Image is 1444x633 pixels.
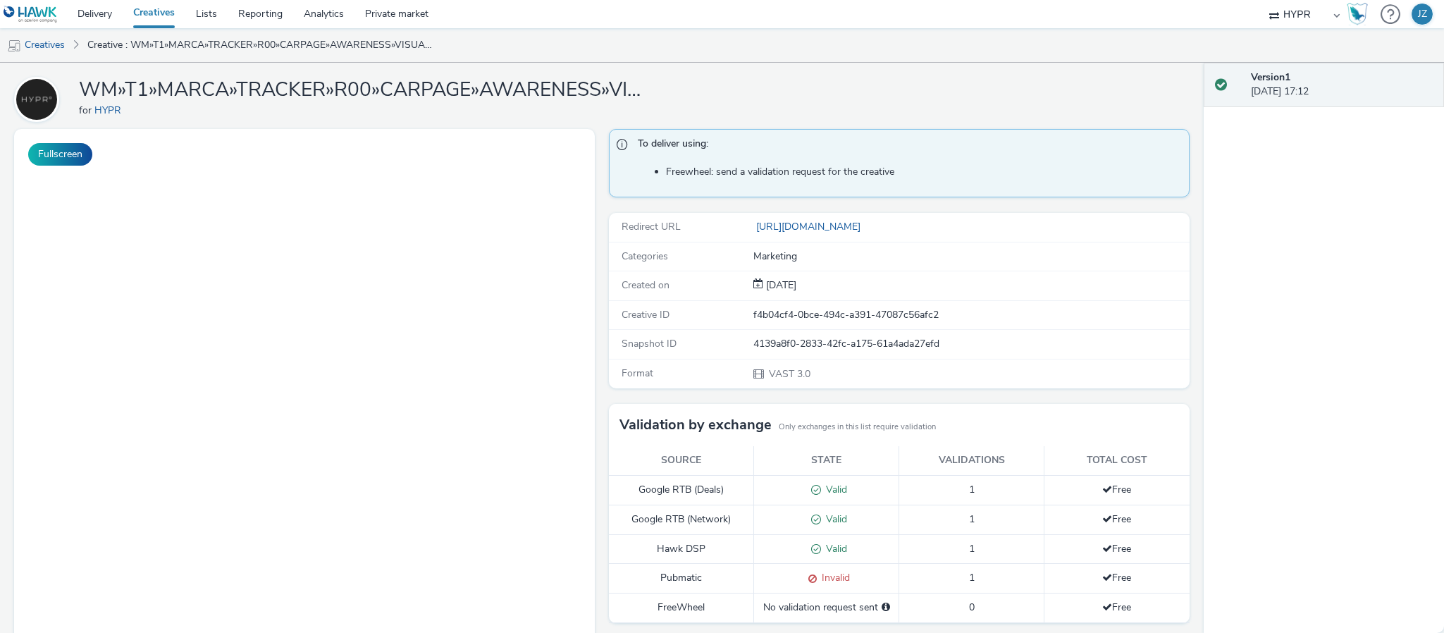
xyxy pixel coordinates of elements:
span: Free [1102,542,1131,555]
td: Pubmatic [609,564,754,594]
div: [DATE] 17:12 [1251,70,1433,99]
span: Invalid [817,571,850,584]
li: Freewheel: send a validation request for the creative [666,165,1182,179]
th: State [754,446,899,475]
span: VAST 3.0 [767,367,810,381]
div: JZ [1418,4,1427,25]
span: Valid [821,542,847,555]
span: 1 [969,512,975,526]
span: Free [1102,483,1131,496]
td: Google RTB (Network) [609,505,754,534]
a: Hawk Academy [1347,3,1374,25]
td: FreeWheel [609,594,754,622]
div: No validation request sent [761,601,891,615]
span: Valid [821,483,847,496]
span: To deliver using: [638,137,1175,155]
span: Redirect URL [622,220,681,233]
div: f4b04cf4-0bce-494c-a391-47087c56afc2 [753,308,1187,322]
td: Google RTB (Deals) [609,475,754,505]
a: HYPR [14,92,65,106]
span: [DATE] [763,278,796,292]
a: HYPR [94,104,127,117]
h3: Validation by exchange [619,414,772,436]
img: Hawk Academy [1347,3,1368,25]
th: Validations [899,446,1044,475]
span: 1 [969,542,975,555]
span: Snapshot ID [622,337,677,350]
img: mobile [7,39,21,53]
button: Fullscreen [28,143,92,166]
span: for [79,104,94,117]
span: 1 [969,571,975,584]
a: Creative : WM»T1»MARCA»TRACKER»R00»CARPAGE»AWARENESS»VISUALIZACOES»HYPR»HYPR»INT»ENTRETENIMENTO»L... [80,28,441,62]
th: Total cost [1044,446,1190,475]
span: Creative ID [622,308,669,321]
th: Source [609,446,754,475]
td: Hawk DSP [609,534,754,564]
div: Please select a deal below and click on Send to send a validation request to FreeWheel. [882,601,890,615]
div: 4139a8f0-2833-42fc-a175-61a4ada27efd [753,337,1187,351]
img: HYPR [16,79,57,120]
span: Free [1102,571,1131,584]
div: Marketing [753,250,1187,264]
div: Creation 01 August 2025, 17:12 [763,278,796,293]
img: undefined Logo [4,6,58,23]
strong: Version 1 [1251,70,1290,84]
span: 0 [969,601,975,614]
small: Only exchanges in this list require validation [779,422,936,433]
span: Format [622,367,653,380]
span: Valid [821,512,847,526]
h1: WM»T1»MARCA»TRACKER»R00»CARPAGE»AWARENESS»VISUALIZACOES»HYPR»HYPR»INT»ENTRETENIMENTO»LANCAMENTO»C... [79,77,643,104]
span: Free [1102,601,1131,614]
a: [URL][DOMAIN_NAME] [753,220,866,233]
span: 1 [969,483,975,496]
span: Categories [622,250,668,263]
span: Created on [622,278,669,292]
span: Free [1102,512,1131,526]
